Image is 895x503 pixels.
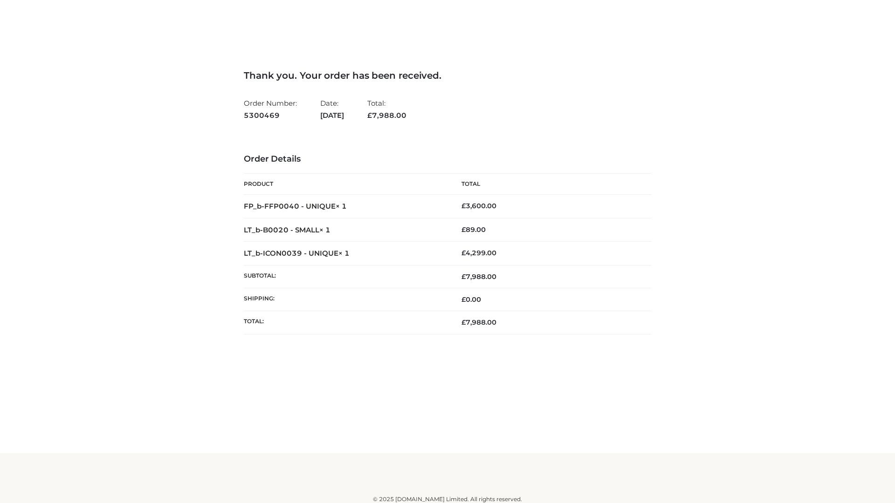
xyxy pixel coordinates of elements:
[338,249,350,258] strong: × 1
[447,174,651,195] th: Total
[244,249,350,258] strong: LT_b-ICON0039 - UNIQUE
[336,202,347,211] strong: × 1
[461,202,496,210] bdi: 3,600.00
[461,225,466,234] span: £
[244,225,330,234] strong: LT_b-B0020 - SMALL
[461,295,466,304] span: £
[244,202,347,211] strong: FP_b-FFP0040 - UNIQUE
[244,109,297,122] strong: 5300469
[320,95,344,123] li: Date:
[367,111,372,120] span: £
[244,288,447,311] th: Shipping:
[461,249,496,257] bdi: 4,299.00
[461,249,466,257] span: £
[244,265,447,288] th: Subtotal:
[244,311,447,334] th: Total:
[244,174,447,195] th: Product
[244,70,651,81] h3: Thank you. Your order has been received.
[244,95,297,123] li: Order Number:
[319,225,330,234] strong: × 1
[244,154,651,164] h3: Order Details
[367,95,406,123] li: Total:
[461,202,466,210] span: £
[367,111,406,120] span: 7,988.00
[461,272,466,281] span: £
[461,318,496,326] span: 7,988.00
[461,225,486,234] bdi: 89.00
[461,318,466,326] span: £
[320,109,344,122] strong: [DATE]
[461,272,496,281] span: 7,988.00
[461,295,481,304] bdi: 0.00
